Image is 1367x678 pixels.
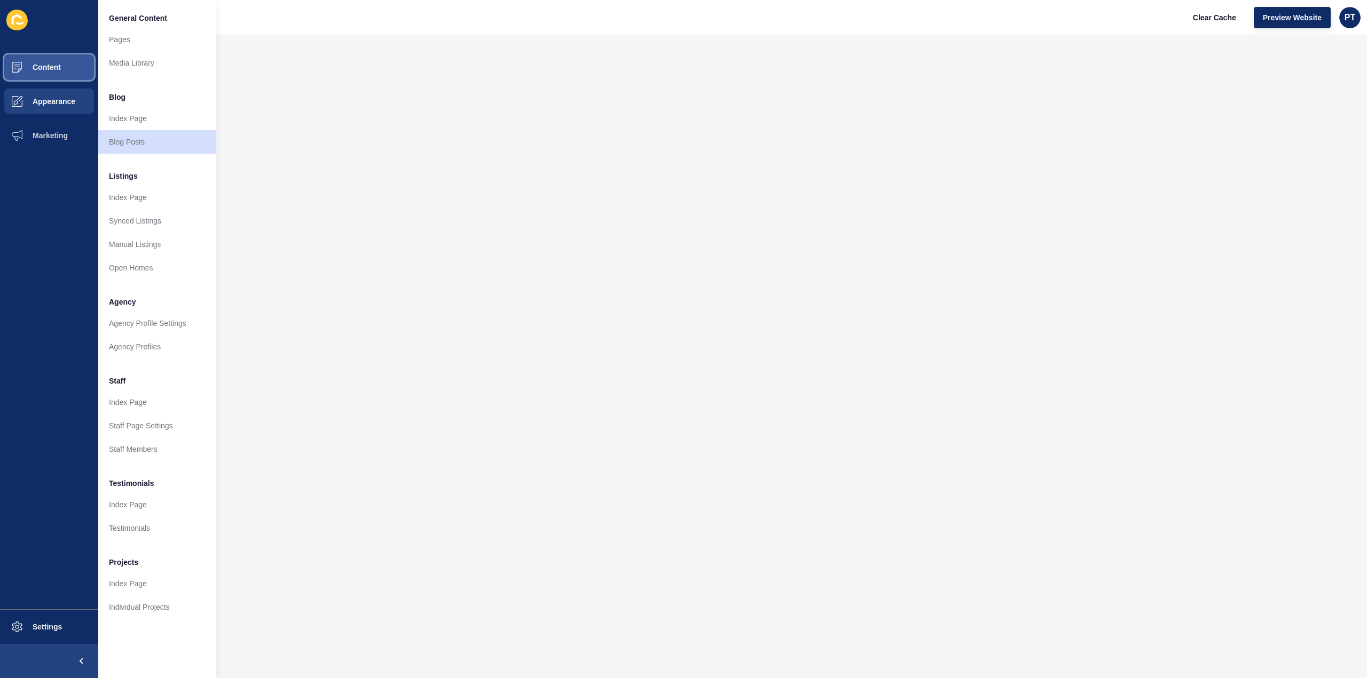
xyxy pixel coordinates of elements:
span: PT [1345,12,1355,23]
span: Projects [109,557,138,568]
a: Index Page [98,493,216,516]
span: Listings [109,171,138,181]
a: Testimonials [98,516,216,540]
a: Index Page [98,107,216,130]
span: Agency [109,297,136,307]
span: Staff [109,376,125,386]
span: General Content [109,13,167,23]
button: Clear Cache [1184,7,1245,28]
a: Staff Members [98,437,216,461]
a: Manual Listings [98,233,216,256]
a: Agency Profile Settings [98,312,216,335]
button: Preview Website [1254,7,1331,28]
a: Index Page [98,186,216,209]
span: Clear Cache [1193,12,1236,23]
a: Blog Posts [98,130,216,154]
a: Synced Listings [98,209,216,233]
a: Individual Projects [98,595,216,619]
a: Agency Profiles [98,335,216,358]
a: Staff Page Settings [98,414,216,437]
a: Pages [98,28,216,51]
span: Blog [109,92,125,102]
a: Open Homes [98,256,216,280]
a: Index Page [98,390,216,414]
a: Media Library [98,51,216,75]
span: Testimonials [109,478,154,489]
a: Index Page [98,572,216,595]
span: Preview Website [1263,12,1322,23]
